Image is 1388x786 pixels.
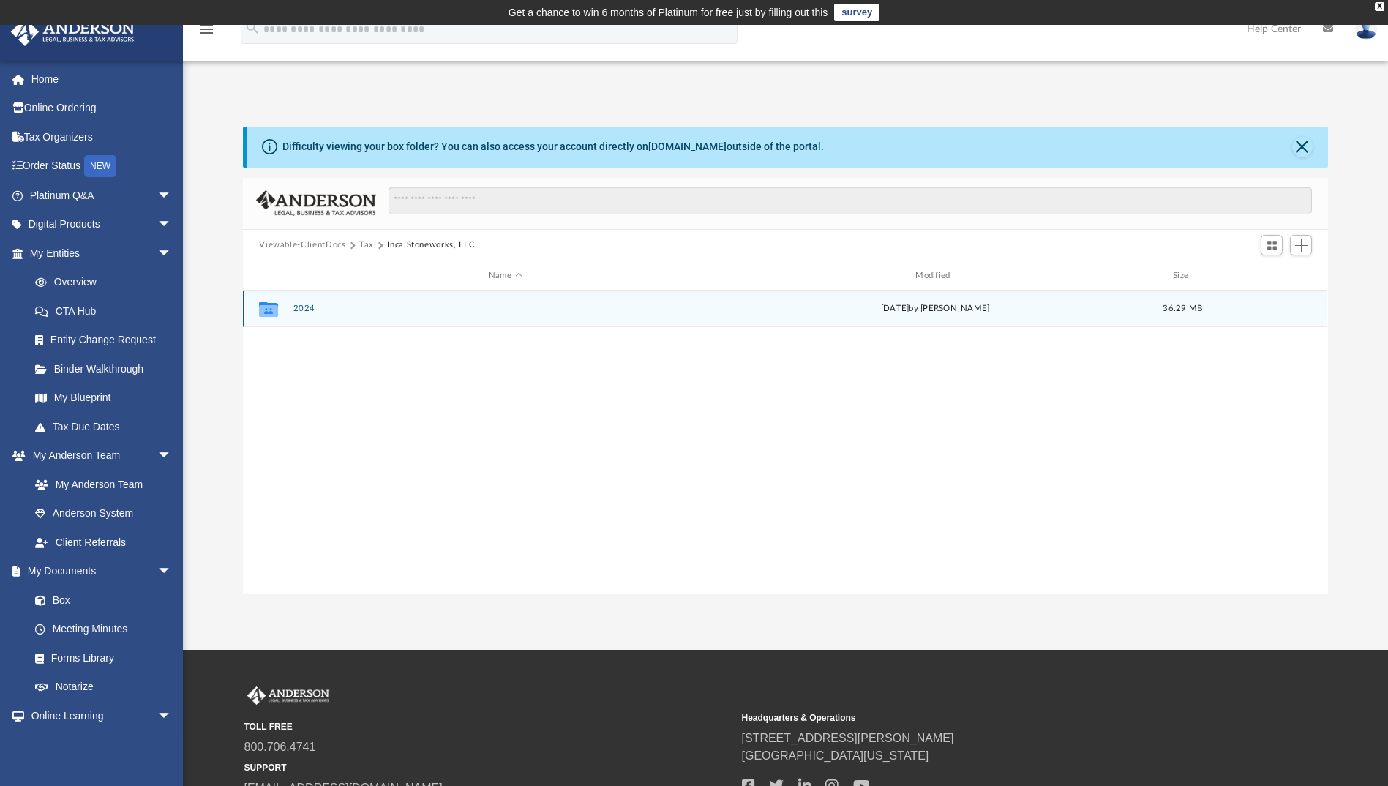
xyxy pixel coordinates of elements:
small: SUPPORT [244,761,732,774]
a: My Blueprint [20,383,187,413]
div: close [1375,2,1384,11]
div: Size [1154,269,1212,282]
a: CTA Hub [20,296,194,326]
a: Tax Organizers [10,122,194,151]
a: [DOMAIN_NAME] [648,141,727,152]
div: Difficulty viewing your box folder? You can also access your account directly on outside of the p... [282,139,824,154]
a: Online Learningarrow_drop_down [10,701,187,730]
a: Anderson System [20,499,187,528]
a: Box [20,585,179,615]
a: Platinum Q&Aarrow_drop_down [10,181,194,210]
a: My Entitiesarrow_drop_down [10,239,194,268]
a: Courses [20,730,187,760]
a: [STREET_ADDRESS][PERSON_NAME] [742,732,954,744]
button: Switch to Grid View [1261,235,1283,255]
span: arrow_drop_down [157,181,187,211]
i: search [244,20,260,36]
i: menu [198,20,215,38]
span: arrow_drop_down [157,441,187,471]
a: [GEOGRAPHIC_DATA][US_STATE] [742,749,929,762]
a: Overview [20,268,194,297]
a: Notarize [20,673,187,702]
span: arrow_drop_down [157,701,187,731]
button: Inca Stoneworks, LLC. [387,239,478,252]
a: Binder Walkthrough [20,354,194,383]
div: grid [243,291,1327,594]
button: 2024 [293,304,717,314]
a: My Anderson Team [20,470,179,499]
div: Modified [723,269,1147,282]
input: Search files and folders [389,187,1312,214]
div: Name [293,269,717,282]
span: arrow_drop_down [157,557,187,587]
div: by [PERSON_NAME] [724,303,1147,316]
button: Viewable-ClientDocs [259,239,345,252]
span: [DATE] [881,305,909,313]
a: Online Ordering [10,94,194,123]
img: Anderson Advisors Platinum Portal [244,686,332,705]
div: Get a chance to win 6 months of Platinum for free just by filling out this [509,4,828,21]
a: My Anderson Teamarrow_drop_down [10,441,187,471]
button: Close [1292,137,1313,157]
div: id [250,269,286,282]
span: arrow_drop_down [157,210,187,240]
small: TOLL FREE [244,720,732,733]
a: Home [10,64,194,94]
span: 36.29 MB [1163,305,1203,313]
img: Anderson Advisors Platinum Portal [7,18,139,46]
div: id [1219,269,1321,282]
button: Tax [359,239,374,252]
button: Add [1290,235,1312,255]
a: Client Referrals [20,528,187,557]
a: Entity Change Request [20,326,194,355]
span: arrow_drop_down [157,239,187,269]
a: Digital Productsarrow_drop_down [10,210,194,239]
img: User Pic [1355,18,1377,40]
small: Headquarters & Operations [742,711,1229,725]
a: 800.706.4741 [244,741,316,753]
a: Order StatusNEW [10,151,194,181]
a: survey [834,4,879,21]
a: menu [198,28,215,38]
a: Tax Due Dates [20,412,194,441]
a: Forms Library [20,643,179,673]
a: Meeting Minutes [20,615,187,644]
div: NEW [84,155,116,177]
a: My Documentsarrow_drop_down [10,557,187,586]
